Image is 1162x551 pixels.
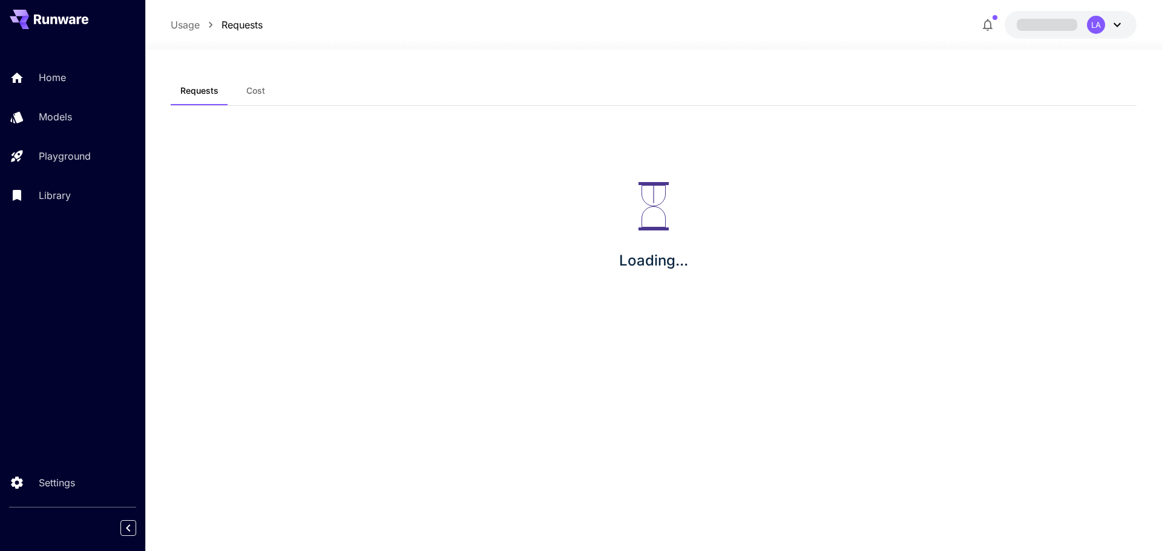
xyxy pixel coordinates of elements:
[619,250,688,272] p: Loading...
[130,517,145,539] div: Collapse sidebar
[246,85,265,96] span: Cost
[1005,11,1137,39] button: LA
[39,475,75,490] p: Settings
[222,18,263,32] a: Requests
[39,70,66,85] p: Home
[39,109,72,124] p: Models
[39,188,71,203] p: Library
[39,149,91,163] p: Playground
[171,18,200,32] a: Usage
[171,18,263,32] nav: breadcrumb
[1087,16,1105,34] div: LA
[180,85,218,96] span: Requests
[120,520,136,536] button: Collapse sidebar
